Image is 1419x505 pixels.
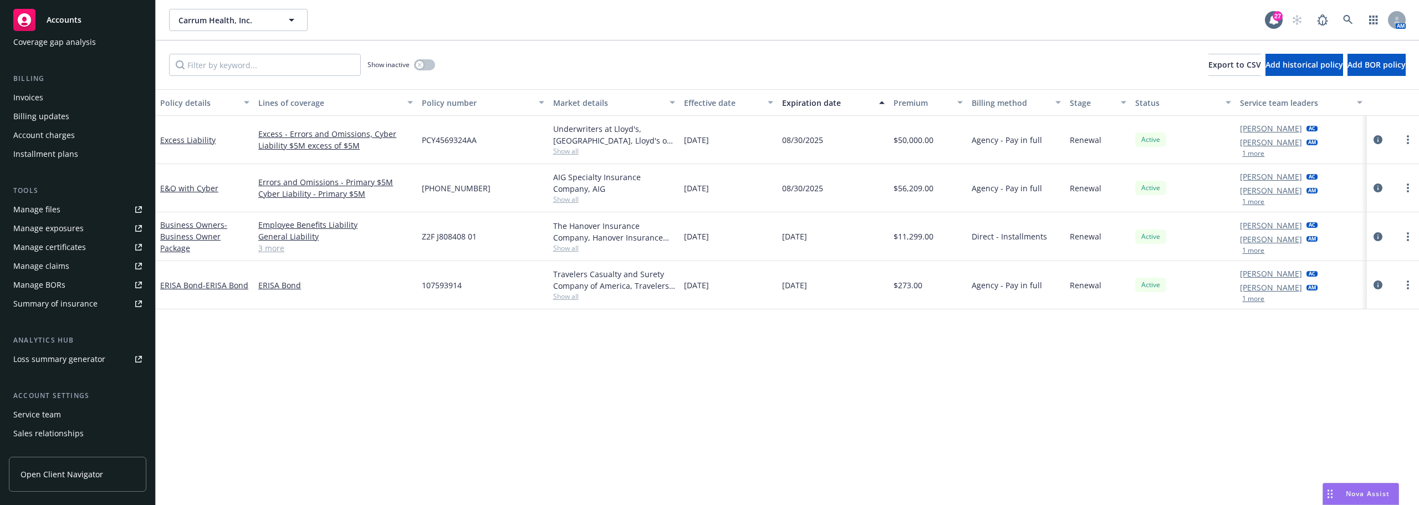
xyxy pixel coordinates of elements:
[9,73,146,84] div: Billing
[9,145,146,163] a: Installment plans
[553,123,675,146] div: Underwriters at Lloyd's, [GEOGRAPHIC_DATA], Lloyd's of [GEOGRAPHIC_DATA], Mosaic Americas Insuran...
[1131,89,1236,116] button: Status
[1140,135,1162,145] span: Active
[47,16,81,24] span: Accounts
[1070,97,1114,109] div: Stage
[9,201,146,218] a: Manage files
[972,134,1042,146] span: Agency - Pay in full
[9,276,146,294] a: Manage BORs
[1208,59,1261,70] span: Export to CSV
[684,231,709,242] span: [DATE]
[422,97,532,109] div: Policy number
[1240,97,1350,109] div: Service team leaders
[1236,89,1366,116] button: Service team leaders
[258,188,413,200] a: Cyber Liability - Primary $5M
[1140,280,1162,290] span: Active
[258,97,401,109] div: Lines of coverage
[1362,9,1385,31] a: Switch app
[13,126,75,144] div: Account charges
[1240,171,1302,182] a: [PERSON_NAME]
[156,89,254,116] button: Policy details
[13,295,98,313] div: Summary of insurance
[1323,483,1337,504] div: Drag to move
[782,134,823,146] span: 08/30/2025
[972,97,1049,109] div: Billing method
[1070,279,1101,291] span: Renewal
[9,185,146,196] div: Tools
[684,182,709,194] span: [DATE]
[9,295,146,313] a: Summary of insurance
[1401,278,1415,292] a: more
[13,145,78,163] div: Installment plans
[1273,11,1283,21] div: 27
[1265,54,1343,76] button: Add historical policy
[1240,136,1302,148] a: [PERSON_NAME]
[1337,9,1359,31] a: Search
[1070,231,1101,242] span: Renewal
[21,468,103,480] span: Open Client Navigator
[684,97,761,109] div: Effective date
[417,89,548,116] button: Policy number
[782,279,807,291] span: [DATE]
[1323,483,1399,505] button: Nova Assist
[1070,134,1101,146] span: Renewal
[9,108,146,125] a: Billing updates
[972,182,1042,194] span: Agency - Pay in full
[1371,133,1385,146] a: circleInformation
[258,279,413,291] a: ERISA Bond
[1240,233,1302,245] a: [PERSON_NAME]
[9,406,146,424] a: Service team
[894,231,933,242] span: $11,299.00
[1311,9,1334,31] a: Report a Bug
[160,97,237,109] div: Policy details
[1140,232,1162,242] span: Active
[9,220,146,237] span: Manage exposures
[258,231,413,242] a: General Liability
[553,243,675,253] span: Show all
[1242,198,1264,205] button: 1 more
[894,279,922,291] span: $273.00
[9,4,146,35] a: Accounts
[553,146,675,156] span: Show all
[13,276,65,294] div: Manage BORs
[9,257,146,275] a: Manage claims
[9,126,146,144] a: Account charges
[178,14,274,26] span: Carrum Health, Inc.
[1240,282,1302,293] a: [PERSON_NAME]
[1242,295,1264,302] button: 1 more
[169,54,361,76] input: Filter by keyword...
[258,219,413,231] a: Employee Benefits Liability
[1135,97,1219,109] div: Status
[1240,220,1302,231] a: [PERSON_NAME]
[1401,230,1415,243] a: more
[254,89,417,116] button: Lines of coverage
[1265,59,1343,70] span: Add historical policy
[972,279,1042,291] span: Agency - Pay in full
[680,89,778,116] button: Effective date
[1286,9,1308,31] a: Start snowing
[1240,123,1302,134] a: [PERSON_NAME]
[894,134,933,146] span: $50,000.00
[13,406,61,424] div: Service team
[894,182,933,194] span: $56,209.00
[9,335,146,346] div: Analytics hub
[13,238,86,256] div: Manage certificates
[782,97,872,109] div: Expiration date
[972,231,1047,242] span: Direct - Installments
[553,268,675,292] div: Travelers Casualty and Surety Company of America, Travelers Insurance
[684,279,709,291] span: [DATE]
[553,97,663,109] div: Market details
[13,108,69,125] div: Billing updates
[553,292,675,301] span: Show all
[1401,133,1415,146] a: more
[13,201,60,218] div: Manage files
[1240,268,1302,279] a: [PERSON_NAME]
[13,350,105,368] div: Loss summary generator
[422,279,462,291] span: 107593914
[778,89,889,116] button: Expiration date
[367,60,410,69] span: Show inactive
[13,425,84,442] div: Sales relationships
[9,350,146,368] a: Loss summary generator
[1242,150,1264,157] button: 1 more
[160,135,216,145] a: Excess Liability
